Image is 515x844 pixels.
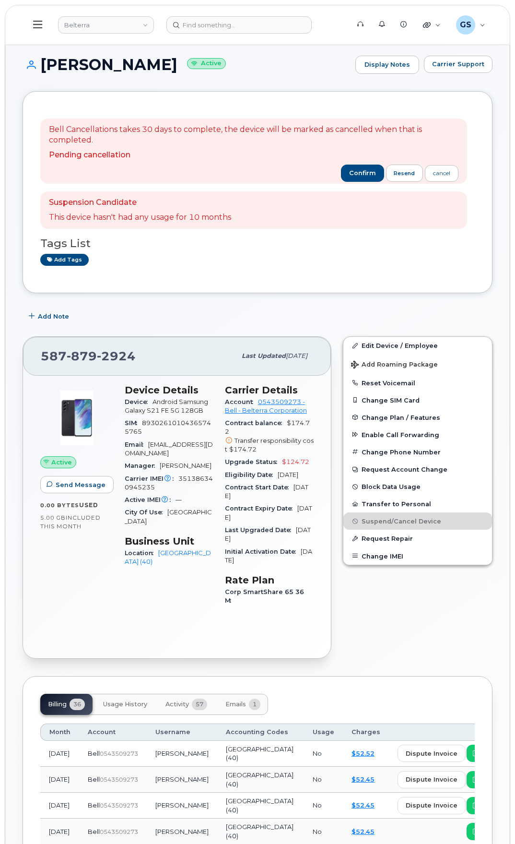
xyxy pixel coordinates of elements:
[49,124,458,146] p: Bell Cancellations takes 30 days to complete, the device will be marked as cancelled when that is...
[187,58,226,69] small: Active
[79,501,98,509] span: used
[304,767,343,793] td: No
[147,741,217,767] td: [PERSON_NAME]
[125,509,212,524] span: [GEOGRAPHIC_DATA]
[424,56,492,73] button: Carrier Support
[97,349,136,363] span: 2924
[225,574,314,586] h3: Rate Plan
[343,426,492,443] button: Enable Call Forwarding
[225,384,314,396] h3: Carrier Details
[351,361,438,370] span: Add Roaming Package
[398,771,466,788] button: dispute invoice
[49,212,231,223] p: This device hasn't had any usage for 10 months
[165,701,189,708] span: Activity
[125,475,178,482] span: Carrier IMEI
[226,771,293,788] span: [GEOGRAPHIC_DATA] (40)
[41,349,136,363] span: 587
[38,312,69,321] span: Add Note
[88,801,100,809] span: Bell
[125,535,213,547] h3: Business Unit
[351,749,375,757] a: $52.52
[341,165,384,182] button: confirm
[40,741,79,767] td: [DATE]
[225,471,278,478] span: Eligibility Date
[343,461,492,478] button: Request Account Change
[343,392,492,409] button: Change SIM Card
[343,547,492,565] button: Change IMEI
[23,56,351,73] h1: [PERSON_NAME]
[125,419,211,435] span: 89302610104365745765
[425,165,458,182] a: cancel
[125,398,152,405] span: Device
[103,701,147,708] span: Usage History
[343,374,492,392] button: Reset Voicemail
[40,514,101,530] span: included this month
[432,59,484,69] span: Carrier Support
[125,549,158,557] span: Location
[67,349,97,363] span: 879
[125,462,160,469] span: Manager
[278,471,298,478] span: [DATE]
[100,750,138,757] span: 0543509273
[100,802,138,809] span: 0543509273
[343,495,492,512] button: Transfer to Personal
[88,749,100,757] span: Bell
[125,475,213,491] span: 351386340945235
[125,441,148,448] span: Email
[304,741,343,767] td: No
[362,414,440,421] span: Change Plan / Features
[286,352,307,359] span: [DATE]
[51,458,72,467] span: Active
[343,443,492,461] button: Change Phone Number
[160,462,211,469] span: [PERSON_NAME]
[56,480,105,489] span: Send Message
[100,776,138,783] span: 0543509273
[147,767,217,793] td: [PERSON_NAME]
[40,793,79,819] td: [DATE]
[398,797,466,814] button: dispute invoice
[249,699,260,710] span: 1
[225,701,246,708] span: Emails
[343,512,492,530] button: Suspend/Cancel Device
[125,509,167,516] span: City Of Use
[125,398,208,414] span: Android Samsung Galaxy S21 FE 5G 128GB
[23,308,77,325] button: Add Note
[225,484,293,491] span: Contract Start Date
[362,431,439,438] span: Enable Call Forwarding
[226,745,293,762] span: [GEOGRAPHIC_DATA] (40)
[406,775,457,784] span: dispute invoice
[304,724,343,741] th: Usage
[48,389,105,447] img: image20231002-3703462-abbrul.jpeg
[225,458,282,465] span: Upgrade Status
[225,437,314,453] span: Transfer responsibility cost
[433,169,450,178] div: cancel
[40,724,79,741] th: Month
[351,801,375,809] a: $52.45
[125,549,211,565] a: [GEOGRAPHIC_DATA] (40)
[225,548,301,555] span: Initial Activation Date
[406,749,457,758] span: dispute invoice
[225,548,312,564] span: [DATE]
[217,724,304,741] th: Accounting Codes
[406,801,457,810] span: dispute invoice
[40,238,475,250] h3: Tags List
[229,446,257,453] span: $174.72
[225,398,307,414] a: 0543509273 - Bell - Belterra Corporation
[226,797,293,814] span: [GEOGRAPHIC_DATA] (40)
[282,458,309,465] span: $124.72
[147,793,217,819] td: [PERSON_NAME]
[362,518,441,525] span: Suspend/Cancel Device
[351,828,375,835] a: $52.45
[40,502,79,509] span: 0.00 Bytes
[88,828,100,835] span: Bell
[49,150,458,161] p: Pending cancellation
[226,823,293,840] span: [GEOGRAPHIC_DATA] (40)
[88,775,100,783] span: Bell
[349,169,376,178] span: confirm
[386,165,423,182] button: resend
[343,337,492,354] a: Edit Device / Employee
[147,724,217,741] th: Username
[343,409,492,426] button: Change Plan / Features
[343,724,389,741] th: Charges
[225,588,304,604] span: Corp SmartShare 65 36M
